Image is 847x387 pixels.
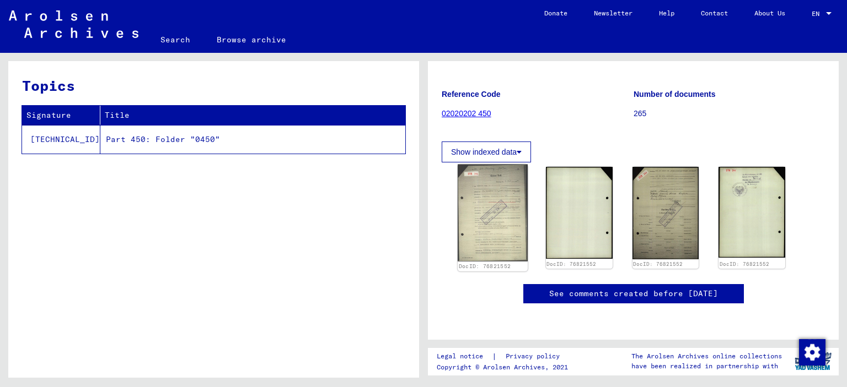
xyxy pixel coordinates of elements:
[442,109,491,118] a: 02020202 450
[22,125,100,154] td: [TECHNICAL_ID]
[22,106,100,125] th: Signature
[147,26,203,53] a: Search
[437,351,573,362] div: |
[442,90,501,99] b: Reference Code
[792,347,834,375] img: yv_logo.png
[633,261,683,267] a: DocID: 76821552
[458,165,528,261] img: 001.jpg
[546,261,596,267] a: DocID: 76821552
[497,351,573,362] a: Privacy policy
[719,167,785,258] img: 004.jpg
[100,106,405,125] th: Title
[546,167,613,258] img: 002.jpg
[203,26,299,53] a: Browse archive
[442,141,531,162] button: Show indexed data
[437,351,492,362] a: Legal notice
[799,339,825,366] img: Change consent
[812,10,824,18] span: EN
[631,361,782,371] p: have been realized in partnership with
[437,362,573,372] p: Copyright © Arolsen Archives, 2021
[720,261,769,267] a: DocID: 76821552
[22,75,405,96] h3: Topics
[634,90,716,99] b: Number of documents
[634,108,825,119] p: 265
[631,351,782,361] p: The Arolsen Archives online collections
[9,10,138,38] img: Arolsen_neg.svg
[549,288,718,299] a: See comments created before [DATE]
[632,167,699,259] img: 003.jpg
[798,339,825,365] div: Change consent
[100,125,405,154] td: Part 450: Folder "0450"
[459,263,511,270] a: DocID: 76821552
